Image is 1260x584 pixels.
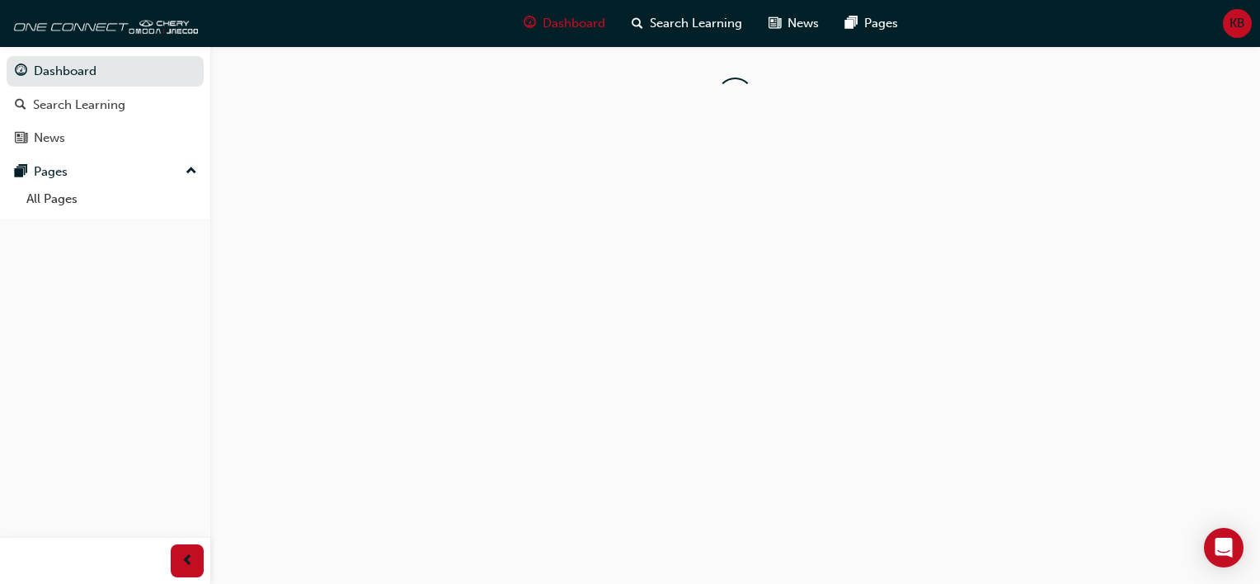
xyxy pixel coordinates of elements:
[7,90,204,120] a: Search Learning
[186,161,197,182] span: up-icon
[543,14,605,33] span: Dashboard
[15,64,27,79] span: guage-icon
[524,13,536,34] span: guage-icon
[7,123,204,153] a: News
[7,157,204,187] button: Pages
[7,56,204,87] a: Dashboard
[650,14,742,33] span: Search Learning
[20,186,204,212] a: All Pages
[769,13,781,34] span: news-icon
[15,98,26,113] span: search-icon
[15,165,27,180] span: pages-icon
[787,14,819,33] span: News
[181,551,194,572] span: prev-icon
[845,13,858,34] span: pages-icon
[1229,14,1245,33] span: KB
[832,7,911,40] a: pages-iconPages
[33,96,125,115] div: Search Learning
[632,13,643,34] span: search-icon
[1223,9,1252,38] button: KB
[15,131,27,146] span: news-icon
[1204,528,1244,568] div: Open Intercom Messenger
[34,129,65,148] div: News
[864,14,898,33] span: Pages
[510,7,618,40] a: guage-iconDashboard
[8,7,198,40] img: oneconnect
[7,53,204,157] button: DashboardSearch LearningNews
[34,162,68,181] div: Pages
[618,7,755,40] a: search-iconSearch Learning
[755,7,832,40] a: news-iconNews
